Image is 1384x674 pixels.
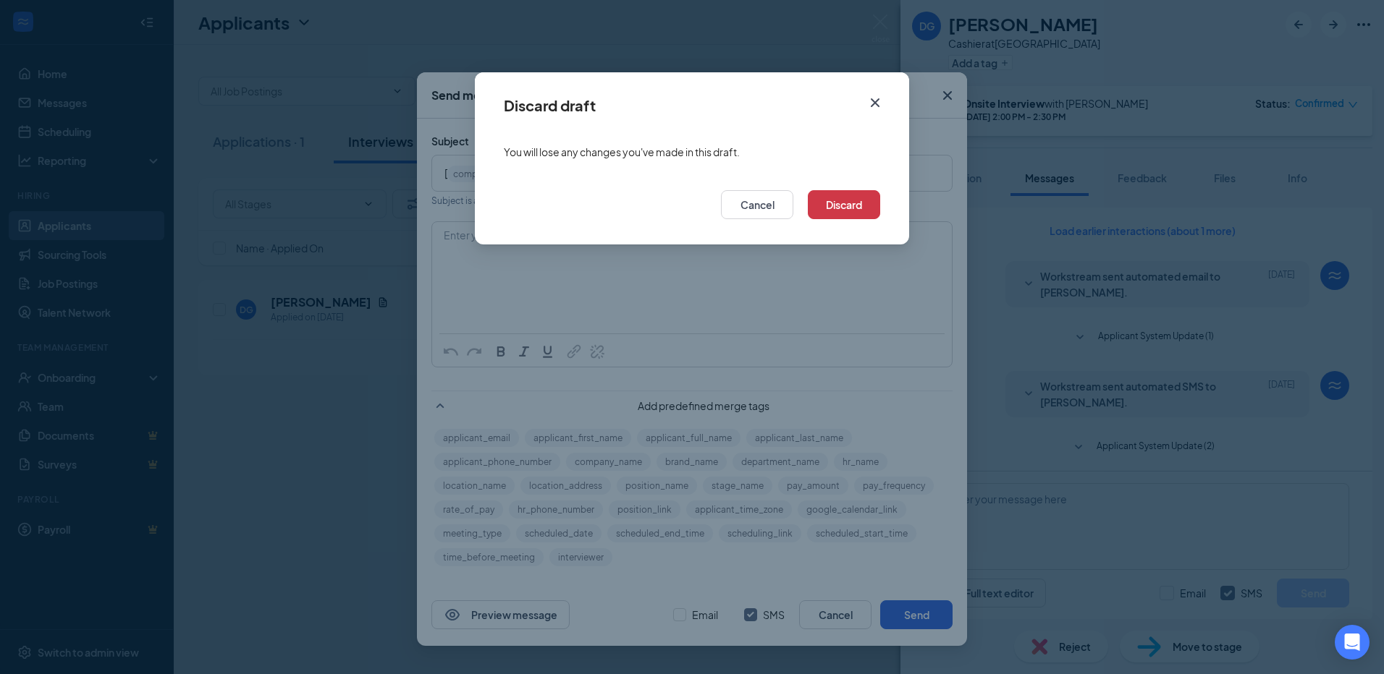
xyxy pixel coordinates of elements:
span: You will lose any changes you've made in this draft. [504,145,740,159]
button: Close [856,72,909,119]
button: Discard [808,190,880,219]
div: Open Intercom Messenger [1335,625,1370,660]
svg: Cross [866,94,884,111]
button: Cancel [721,190,793,219]
div: Discard draft [504,98,596,114]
